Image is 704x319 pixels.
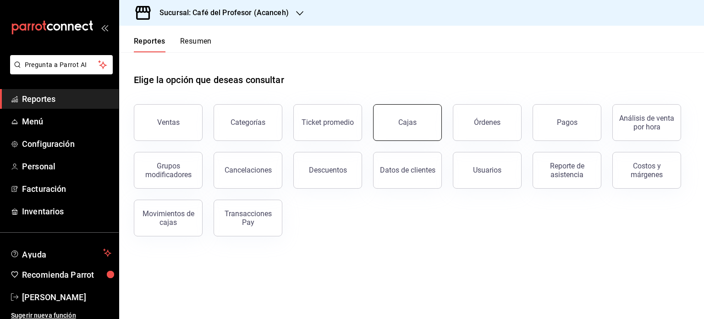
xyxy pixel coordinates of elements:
div: Descuentos [309,166,347,174]
div: Ticket promedio [302,118,354,127]
div: Costos y márgenes [618,162,675,179]
button: Pagos [533,104,601,141]
button: Datos de clientes [373,152,442,189]
span: Menú [22,115,111,128]
div: Categorías [231,118,265,127]
button: Ticket promedio [293,104,362,141]
div: Grupos modificadores [140,162,197,179]
span: Inventarios [22,205,111,218]
span: Recomienda Parrot [22,269,111,281]
div: Transacciones Pay [220,209,276,227]
button: Reporte de asistencia [533,152,601,189]
button: Análisis de venta por hora [612,104,681,141]
span: Personal [22,160,111,173]
div: Reporte de asistencia [539,162,595,179]
button: Usuarios [453,152,522,189]
span: Pregunta a Parrot AI [25,60,99,70]
button: Ventas [134,104,203,141]
button: Pregunta a Parrot AI [10,55,113,74]
div: Usuarios [473,166,501,174]
div: Ventas [157,118,180,127]
button: Reportes [134,37,165,52]
a: Cajas [373,104,442,141]
span: Configuración [22,138,111,150]
div: Cajas [398,117,417,128]
button: Órdenes [453,104,522,141]
div: Movimientos de cajas [140,209,197,227]
div: Pagos [557,118,577,127]
h1: Elige la opción que deseas consultar [134,73,284,87]
button: Transacciones Pay [214,200,282,236]
span: [PERSON_NAME] [22,291,111,303]
button: Resumen [180,37,212,52]
div: navigation tabs [134,37,212,52]
span: Ayuda [22,247,99,258]
div: Datos de clientes [380,166,435,174]
button: Grupos modificadores [134,152,203,189]
button: open_drawer_menu [101,24,108,31]
button: Cancelaciones [214,152,282,189]
div: Órdenes [474,118,500,127]
h3: Sucursal: Café del Profesor (Acanceh) [152,7,289,18]
a: Pregunta a Parrot AI [6,67,113,76]
button: Movimientos de cajas [134,200,203,236]
span: Reportes [22,93,111,105]
div: Cancelaciones [225,166,272,174]
button: Costos y márgenes [612,152,681,189]
span: Facturación [22,183,111,195]
button: Descuentos [293,152,362,189]
button: Categorías [214,104,282,141]
div: Análisis de venta por hora [618,114,675,131]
